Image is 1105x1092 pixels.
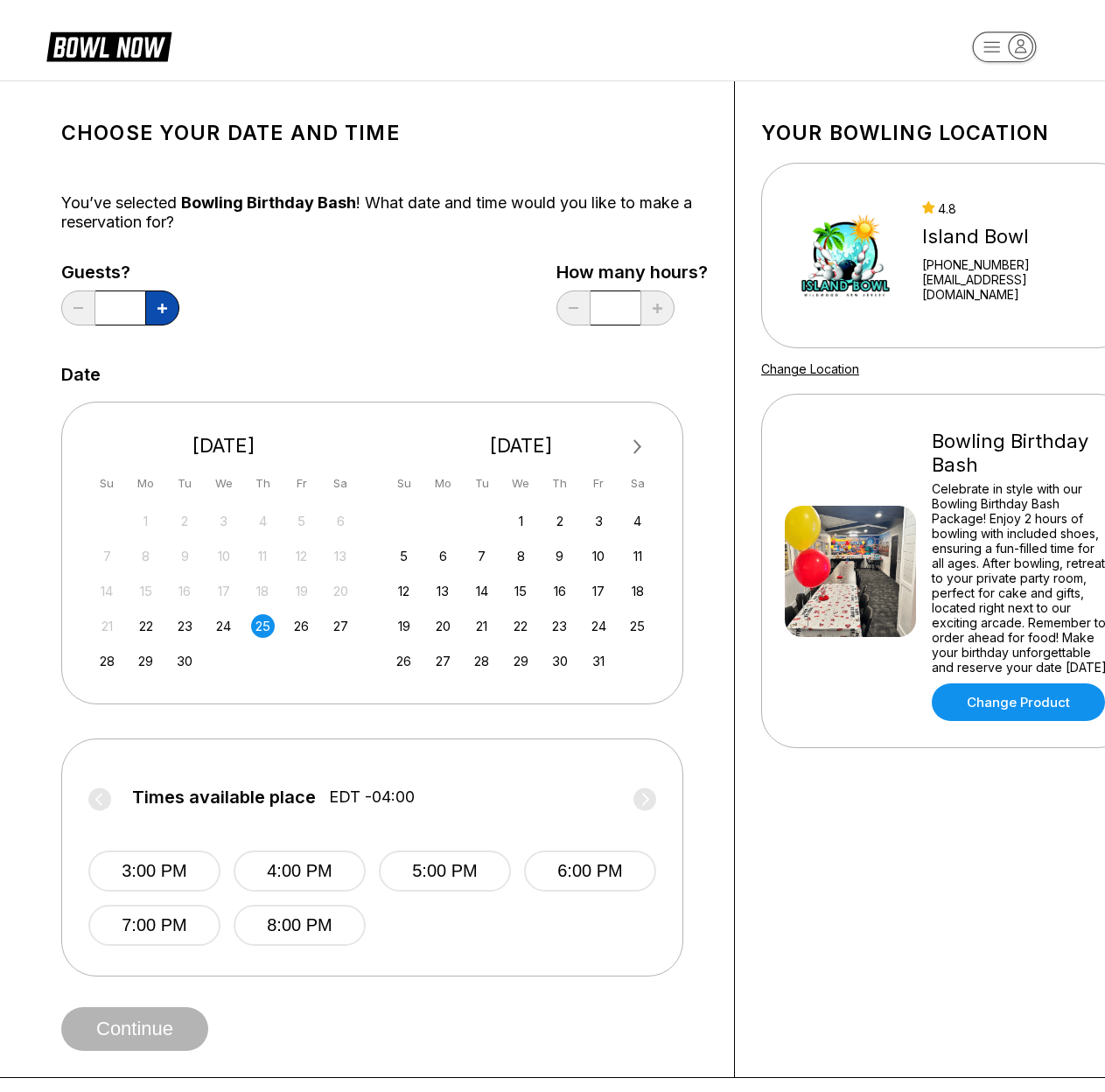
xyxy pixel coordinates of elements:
[173,472,197,495] div: Tu
[95,544,119,568] div: Not available Sunday, September 7th, 2025
[212,614,235,638] div: Choose Wednesday, September 24th, 2025
[95,649,119,673] div: Choose Sunday, September 28th, 2025
[626,509,649,533] div: Choose Saturday, October 4th, 2025
[470,614,493,638] div: Choose Tuesday, October 21st, 2025
[212,509,235,533] div: Not available Wednesday, September 3rd, 2025
[290,614,313,638] div: Choose Friday, September 26th, 2025
[173,509,197,533] div: Not available Tuesday, September 2nd, 2025
[181,193,356,212] span: Bowling Birthday Bash
[392,544,416,568] div: Choose Sunday, October 5th, 2025
[88,434,360,458] div: [DATE]
[509,544,533,568] div: Choose Wednesday, October 8th, 2025
[329,614,353,638] div: Choose Saturday, September 27th, 2025
[212,544,235,568] div: Not available Wednesday, September 10th, 2025
[785,506,916,637] img: Bowling Birthday Bash
[251,544,275,568] div: Not available Thursday, September 11th, 2025
[548,544,571,568] div: Choose Thursday, October 9th, 2025
[548,649,571,673] div: Choose Thursday, October 30th, 2025
[626,614,649,638] div: Choose Saturday, October 25th, 2025
[88,905,220,946] button: 7:00 PM
[95,614,119,638] div: Not available Sunday, September 21st, 2025
[626,544,649,568] div: Choose Saturday, October 11th, 2025
[173,579,197,603] div: Not available Tuesday, September 16th, 2025
[329,544,353,568] div: Not available Saturday, September 13th, 2025
[431,472,455,495] div: Mo
[761,361,859,376] a: Change Location
[431,579,455,603] div: Choose Monday, October 13th, 2025
[290,579,313,603] div: Not available Friday, September 19th, 2025
[234,850,366,892] button: 4:00 PM
[509,579,533,603] div: Choose Wednesday, October 15th, 2025
[392,472,416,495] div: Su
[587,472,611,495] div: Fr
[173,649,197,673] div: Choose Tuesday, September 30th, 2025
[548,472,571,495] div: Th
[587,509,611,533] div: Choose Friday, October 3rd, 2025
[134,649,157,673] div: Choose Monday, September 29th, 2025
[212,579,235,603] div: Not available Wednesday, September 17th, 2025
[587,579,611,603] div: Choose Friday, October 17th, 2025
[470,649,493,673] div: Choose Tuesday, October 28th, 2025
[251,579,275,603] div: Not available Thursday, September 18th, 2025
[524,850,656,892] button: 6:00 PM
[587,544,611,568] div: Choose Friday, October 10th, 2025
[548,579,571,603] div: Choose Thursday, October 16th, 2025
[88,850,220,892] button: 3:00 PM
[329,472,353,495] div: Sa
[509,649,533,673] div: Choose Wednesday, October 29th, 2025
[470,579,493,603] div: Choose Tuesday, October 14th, 2025
[290,472,313,495] div: Fr
[431,614,455,638] div: Choose Monday, October 20th, 2025
[470,472,493,495] div: Tu
[134,472,157,495] div: Mo
[329,787,415,807] span: EDT -04:00
[626,579,649,603] div: Choose Saturday, October 18th, 2025
[95,472,119,495] div: Su
[132,787,316,807] span: Times available place
[173,544,197,568] div: Not available Tuesday, September 9th, 2025
[386,434,657,458] div: [DATE]
[61,193,708,232] div: You’ve selected ! What date and time would you like to make a reservation for?
[431,649,455,673] div: Choose Monday, October 27th, 2025
[785,190,906,321] img: Island Bowl
[509,472,533,495] div: We
[548,509,571,533] div: Choose Thursday, October 2nd, 2025
[134,544,157,568] div: Not available Monday, September 8th, 2025
[251,614,275,638] div: Choose Thursday, September 25th, 2025
[509,614,533,638] div: Choose Wednesday, October 22nd, 2025
[95,579,119,603] div: Not available Sunday, September 14th, 2025
[290,544,313,568] div: Not available Friday, September 12th, 2025
[932,683,1105,721] a: Change Product
[61,365,101,384] label: Date
[290,509,313,533] div: Not available Friday, September 5th, 2025
[93,507,355,673] div: month 2025-09
[470,544,493,568] div: Choose Tuesday, October 7th, 2025
[587,614,611,638] div: Choose Friday, October 24th, 2025
[61,262,179,282] label: Guests?
[234,905,366,946] button: 8:00 PM
[329,509,353,533] div: Not available Saturday, September 6th, 2025
[431,544,455,568] div: Choose Monday, October 6th, 2025
[379,850,511,892] button: 5:00 PM
[392,614,416,638] div: Choose Sunday, October 19th, 2025
[556,262,708,282] label: How many hours?
[61,121,708,145] h1: Choose your Date and time
[212,472,235,495] div: We
[624,433,652,461] button: Next Month
[173,614,197,638] div: Choose Tuesday, September 23rd, 2025
[134,579,157,603] div: Not available Monday, September 15th, 2025
[392,649,416,673] div: Choose Sunday, October 26th, 2025
[390,507,653,673] div: month 2025-10
[134,614,157,638] div: Choose Monday, September 22nd, 2025
[251,472,275,495] div: Th
[251,509,275,533] div: Not available Thursday, September 4th, 2025
[392,579,416,603] div: Choose Sunday, October 12th, 2025
[626,472,649,495] div: Sa
[329,579,353,603] div: Not available Saturday, September 20th, 2025
[134,509,157,533] div: Not available Monday, September 1st, 2025
[548,614,571,638] div: Choose Thursday, October 23rd, 2025
[587,649,611,673] div: Choose Friday, October 31st, 2025
[509,509,533,533] div: Choose Wednesday, October 1st, 2025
